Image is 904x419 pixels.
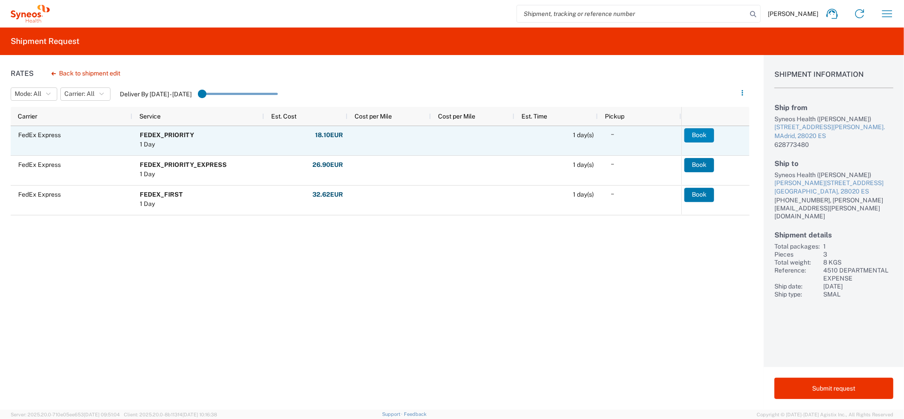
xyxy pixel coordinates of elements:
[120,90,192,98] label: Deliver By [DATE] - [DATE]
[774,70,893,88] h1: Shipment Information
[774,187,893,196] div: [GEOGRAPHIC_DATA], 28020 ES
[124,412,217,417] span: Client: 2025.20.0-8b113f4
[139,113,161,120] span: Service
[774,171,893,179] div: Syneos Health ([PERSON_NAME])
[774,115,893,123] div: Syneos Health ([PERSON_NAME])
[182,412,217,417] span: [DATE] 10:16:38
[18,131,61,138] span: FedEx Express
[18,113,37,120] span: Carrier
[684,158,714,172] button: Book
[823,242,893,250] div: 1
[774,123,893,140] a: [STREET_ADDRESS][PERSON_NAME].MAdrid, 28020 ES
[774,159,893,168] h2: Ship to
[11,412,120,417] span: Server: 2025.20.0-710e05ee653
[11,87,57,101] button: Mode: All
[140,140,194,149] div: 1 Day
[684,188,714,202] button: Book
[312,188,343,202] button: 32.62EUR
[438,113,475,120] span: Cost per Mile
[823,282,893,290] div: [DATE]
[315,128,343,142] button: 18.10EUR
[774,141,893,149] div: 628773480
[18,191,61,198] span: FedEx Express
[11,69,34,78] h1: Rates
[15,90,41,98] span: Mode: All
[774,378,893,399] button: Submit request
[774,179,893,188] div: [PERSON_NAME][STREET_ADDRESS]
[44,66,127,81] button: Back to shipment edit
[355,113,392,120] span: Cost per Mile
[573,131,594,138] span: 1 day(s)
[774,242,820,250] div: Total packages:
[140,170,227,179] div: 1 Day
[757,411,893,419] span: Copyright © [DATE]-[DATE] Agistix Inc., All Rights Reserved
[517,5,747,22] input: Shipment, tracking or reference number
[84,412,120,417] span: [DATE] 09:51:04
[271,113,296,120] span: Est. Cost
[768,10,818,18] span: [PERSON_NAME]
[774,290,820,298] div: Ship type:
[573,161,594,168] span: 1 day(s)
[312,190,343,199] strong: 32.62 EUR
[823,266,893,282] div: 4510 DEPARTMENTAL EXPENSE
[774,123,893,132] div: [STREET_ADDRESS][PERSON_NAME].
[774,282,820,290] div: Ship date:
[774,179,893,196] a: [PERSON_NAME][STREET_ADDRESS][GEOGRAPHIC_DATA], 28020 ES
[823,258,893,266] div: 8 KGS
[605,113,624,120] span: Pickup
[774,231,893,239] h2: Shipment details
[140,131,194,138] b: FEDEX_PRIORITY
[774,103,893,112] h2: Ship from
[312,158,343,172] button: 26.90EUR
[404,411,426,417] a: Feedback
[774,258,820,266] div: Total weight:
[573,191,594,198] span: 1 day(s)
[684,128,714,142] button: Book
[64,90,95,98] span: Carrier: All
[823,290,893,298] div: SMAL
[521,113,547,120] span: Est. Time
[774,266,820,282] div: Reference:
[18,161,61,168] span: FedEx Express
[774,132,893,141] div: MAdrid, 28020 ES
[312,161,343,169] strong: 26.90 EUR
[315,131,343,139] strong: 18.10 EUR
[140,199,183,209] div: 1 Day
[823,250,893,258] div: 3
[382,411,404,417] a: Support
[60,87,111,101] button: Carrier: All
[140,161,227,168] b: FEDEX_PRIORITY_EXPRESS
[140,191,183,198] b: FEDEX_FIRST
[11,36,79,47] h2: Shipment Request
[774,196,893,220] div: [PHONE_NUMBER], [PERSON_NAME][EMAIL_ADDRESS][PERSON_NAME][DOMAIN_NAME]
[774,250,820,258] div: Pieces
